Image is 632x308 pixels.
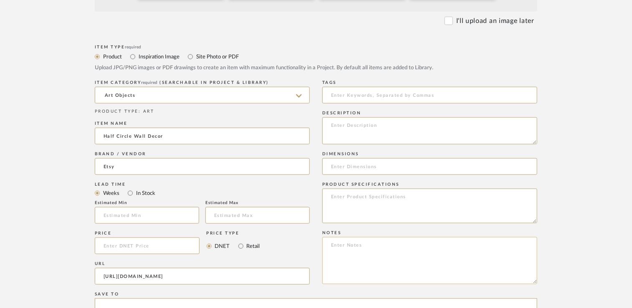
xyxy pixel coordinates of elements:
[95,87,310,104] input: Type a category to search and select
[205,207,310,224] input: Estimated Max
[95,200,199,205] div: Estimated Min
[95,80,310,85] div: ITEM CATEGORY
[95,51,537,62] mat-radio-group: Select item type
[322,151,537,157] div: Dimensions
[95,151,310,157] div: Brand / Vendor
[95,188,310,198] mat-radio-group: Select item type
[95,292,537,297] div: Save To
[95,121,310,126] div: Item name
[102,189,119,198] label: Weeks
[95,158,310,175] input: Unknown
[322,182,537,187] div: Product Specifications
[95,45,537,50] div: Item Type
[456,16,534,26] label: I'll upload an image later
[95,128,310,144] input: Enter Name
[322,87,537,104] input: Enter Keywords, Separated by Commas
[195,52,239,61] label: Site Photo or PDF
[142,81,158,85] span: required
[246,242,260,251] label: Retail
[207,237,260,254] mat-radio-group: Select price type
[102,52,122,61] label: Product
[322,80,537,85] div: Tags
[125,45,142,49] span: required
[95,207,199,224] input: Estimated Min
[205,200,310,205] div: Estimated Max
[135,189,155,198] label: In Stock
[95,261,310,266] div: URL
[95,182,310,187] div: Lead Time
[160,81,269,85] span: (Searchable in Project & Library)
[95,237,200,254] input: Enter DNET Price
[95,109,310,115] div: PRODUCT TYPE
[95,268,310,285] input: Enter URL
[322,111,537,116] div: Description
[207,231,260,236] div: Price Type
[138,52,179,61] label: Inspiration Image
[139,109,154,114] span: : ART
[95,231,200,236] div: Price
[214,242,230,251] label: DNET
[322,230,537,235] div: Notes
[95,64,537,72] div: Upload JPG/PNG images or PDF drawings to create an item with maximum functionality in a Project. ...
[322,158,537,175] input: Enter Dimensions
